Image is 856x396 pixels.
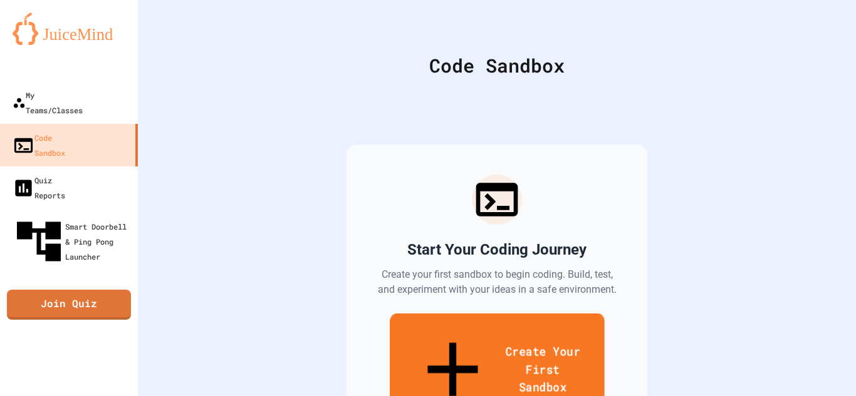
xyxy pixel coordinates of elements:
div: Code Sandbox [169,51,825,79]
h2: Start Your Coding Journey [407,240,587,260]
img: logo-orange.svg [13,13,125,45]
p: Create your first sandbox to begin coding. Build, test, and experiment with your ideas in a safe ... [377,267,617,297]
div: My Teams/Classes [13,88,83,118]
a: Join Quiz [7,290,131,320]
div: Quiz Reports [13,173,65,203]
div: Code Sandbox [13,130,65,160]
div: Smart Doorbell & Ping Pong Launcher [13,215,133,268]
